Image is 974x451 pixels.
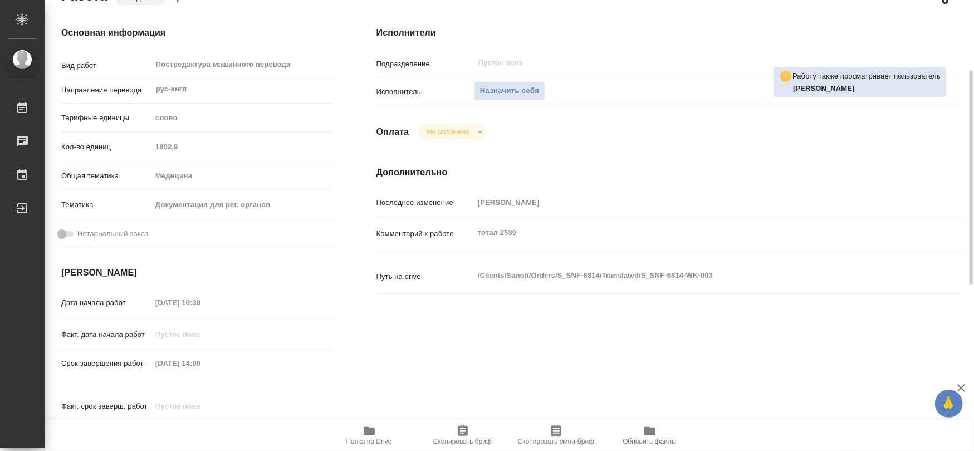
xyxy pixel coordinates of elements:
[61,170,151,182] p: Общая тематика
[376,86,474,97] p: Исполнитель
[792,71,941,82] p: Работу также просматривает пользователь
[151,109,332,128] div: слово
[61,358,151,369] p: Срок завершения работ
[474,266,913,285] textarea: /Clients/Sanofi/Orders/S_SNF-6814/Translated/S_SNF-6814-WK-003
[376,26,962,40] h4: Исполнители
[61,329,151,340] p: Факт. дата начала работ
[474,223,913,242] textarea: тотал 2539
[480,85,539,97] span: Назначить себя
[61,60,151,71] p: Вид работ
[510,420,603,451] button: Скопировать мини-бриф
[151,295,249,311] input: Пустое поле
[793,84,855,92] b: [PERSON_NAME]
[935,390,963,418] button: 🙏
[793,83,941,94] p: Горшкова Валентина
[376,125,409,139] h4: Оплата
[151,355,249,371] input: Пустое поле
[151,166,332,185] div: Медицина
[477,56,887,70] input: Пустое поле
[61,26,332,40] h4: Основная информация
[61,266,332,280] h4: [PERSON_NAME]
[77,228,148,239] span: Нотариальный заказ
[151,139,332,155] input: Пустое поле
[61,112,151,124] p: Тарифные единицы
[423,127,473,136] button: Не оплачена
[939,392,958,415] span: 🙏
[376,271,474,282] p: Путь на drive
[603,420,697,451] button: Обновить файлы
[346,438,392,445] span: Папка на Drive
[474,81,545,101] button: Назначить себя
[61,297,151,308] p: Дата начала работ
[416,420,510,451] button: Скопировать бриф
[376,58,474,70] p: Подразделение
[623,438,677,445] span: Обновить файлы
[518,438,594,445] span: Скопировать мини-бриф
[151,398,249,414] input: Пустое поле
[61,85,151,96] p: Направление перевода
[61,199,151,210] p: Тематика
[151,195,332,214] div: Документация для рег. органов
[433,438,492,445] span: Скопировать бриф
[376,166,962,179] h4: Дополнительно
[376,228,474,239] p: Комментарий к работе
[322,420,416,451] button: Папка на Drive
[474,194,913,210] input: Пустое поле
[61,141,151,153] p: Кол-во единиц
[61,401,151,412] p: Факт. срок заверш. работ
[376,197,474,208] p: Последнее изменение
[151,326,249,342] input: Пустое поле
[418,124,486,139] div: Создан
